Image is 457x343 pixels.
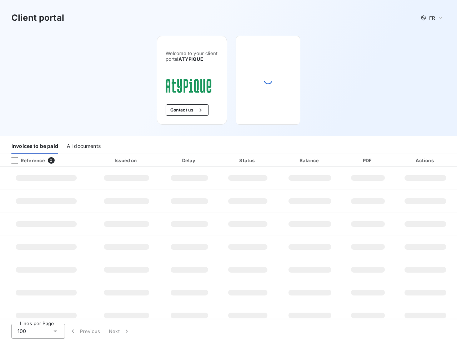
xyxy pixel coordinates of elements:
button: Contact us [166,104,209,116]
span: ATYPIQUE [179,56,203,62]
div: Balance [279,157,341,164]
div: Invoices to be paid [11,139,58,154]
div: Issued on [94,157,159,164]
div: Status [220,157,276,164]
div: Reference [6,157,45,164]
span: Welcome to your client portal [166,50,218,62]
span: 100 [17,328,26,335]
h3: Client portal [11,11,64,24]
img: Company logo [166,79,211,93]
div: Delay [162,157,217,164]
div: PDF [344,157,392,164]
div: All documents [67,139,101,154]
span: 0 [48,157,54,164]
span: FR [429,15,435,21]
button: Previous [65,324,105,339]
button: Next [105,324,135,339]
div: Actions [395,157,456,164]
